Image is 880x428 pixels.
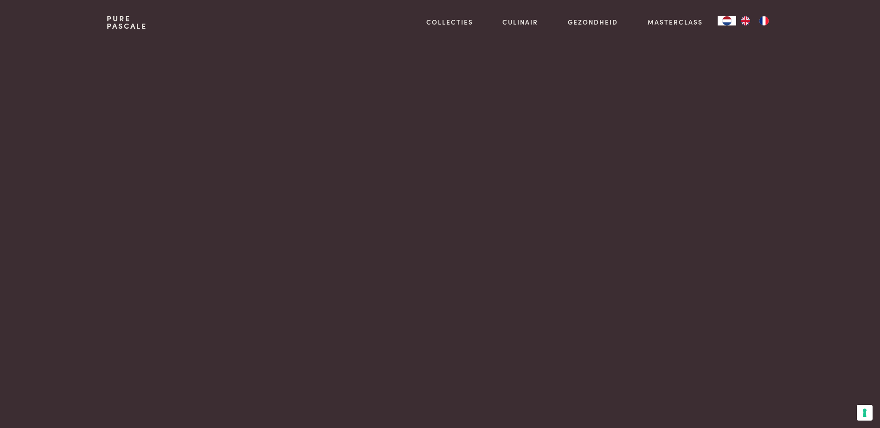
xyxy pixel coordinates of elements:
[755,16,773,25] a: FR
[736,16,773,25] ul: Language list
[648,17,703,27] a: Masterclass
[718,16,736,25] div: Language
[857,405,873,421] button: Uw voorkeuren voor toestemming voor trackingtechnologieën
[107,15,147,30] a: PurePascale
[568,17,618,27] a: Gezondheid
[736,16,755,25] a: EN
[426,17,473,27] a: Collecties
[502,17,538,27] a: Culinair
[718,16,773,25] aside: Language selected: Nederlands
[718,16,736,25] a: NL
